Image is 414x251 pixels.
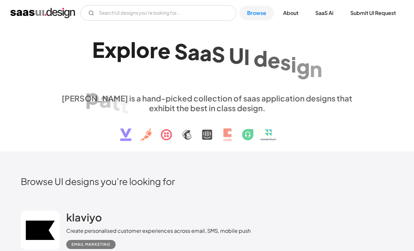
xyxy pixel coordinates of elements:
[66,211,102,224] h2: klaviyo
[117,37,131,62] div: p
[239,6,274,20] a: Browse
[254,46,268,71] div: d
[111,89,120,114] div: t
[58,37,357,87] h1: Explore SaaS UI design patterns & interactions.
[131,37,136,62] div: l
[229,43,244,68] div: U
[120,93,129,118] div: t
[99,86,111,112] div: a
[174,39,188,64] div: S
[188,39,200,64] div: a
[275,6,306,20] a: About
[158,38,170,63] div: e
[136,37,150,62] div: o
[310,56,322,81] div: n
[244,44,250,69] div: I
[109,113,306,147] img: text, icon, saas logo
[81,5,236,21] form: Email Form
[268,47,280,73] div: e
[10,8,75,18] a: home
[21,176,394,187] h2: Browse UI designs you’re looking for
[291,52,296,77] div: i
[71,241,110,248] div: Email Marketing
[343,6,404,20] a: Submit UI Request
[280,49,291,74] div: s
[58,93,357,113] div: [PERSON_NAME] is a hand-picked collection of saas application designs that exhibit the best in cl...
[92,37,105,62] div: E
[212,41,225,66] div: S
[105,37,117,62] div: x
[307,6,341,20] a: SaaS Ai
[85,84,99,109] div: p
[81,5,236,21] input: Search UI designs you're looking for...
[150,37,158,62] div: r
[200,40,212,65] div: a
[66,211,102,227] a: klaviyo
[66,227,251,235] div: Create personalised customer experiences across email, SMS, mobile push
[296,54,310,79] div: g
